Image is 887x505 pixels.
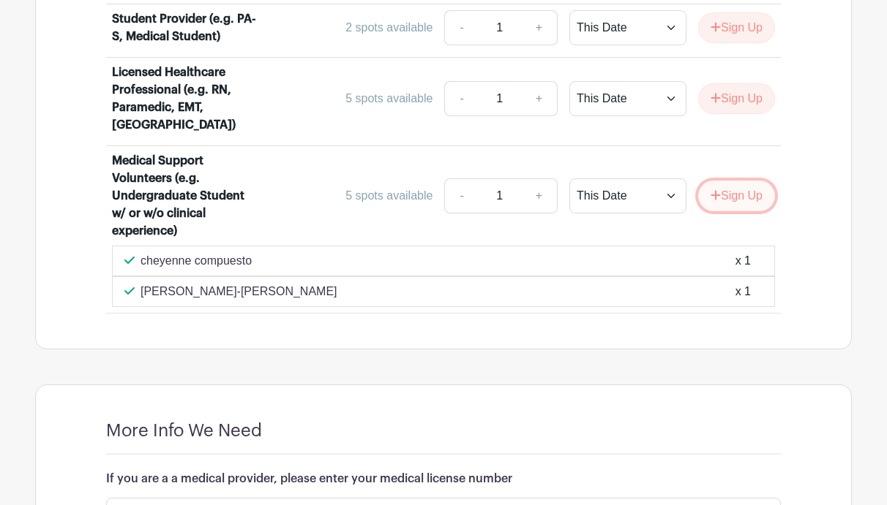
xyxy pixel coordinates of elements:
[141,252,252,270] p: cheyenne compuesto
[112,152,261,240] div: Medical Support Volunteers (e.g. Undergraduate Student w/ or w/o clinical experience)
[106,420,262,441] h4: More Info We Need
[698,12,775,43] button: Sign Up
[736,252,751,270] div: x 1
[444,10,478,45] a: -
[736,283,751,300] div: x 1
[521,178,558,213] a: +
[106,472,781,486] h6: If you are a a medical provider, please enter your medical license number
[698,181,775,211] button: Sign Up
[112,10,261,45] div: Student Provider (e.g. PA-S, Medical Student)
[345,19,433,37] div: 2 spots available
[698,83,775,114] button: Sign Up
[112,64,261,134] div: Licensed Healthcare Professional (e.g. RN, Paramedic, EMT, [GEOGRAPHIC_DATA])
[521,81,558,116] a: +
[444,178,478,213] a: -
[345,90,433,107] div: 5 spots available
[141,283,337,300] p: [PERSON_NAME]-[PERSON_NAME]
[521,10,558,45] a: +
[345,187,433,205] div: 5 spots available
[444,81,478,116] a: -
